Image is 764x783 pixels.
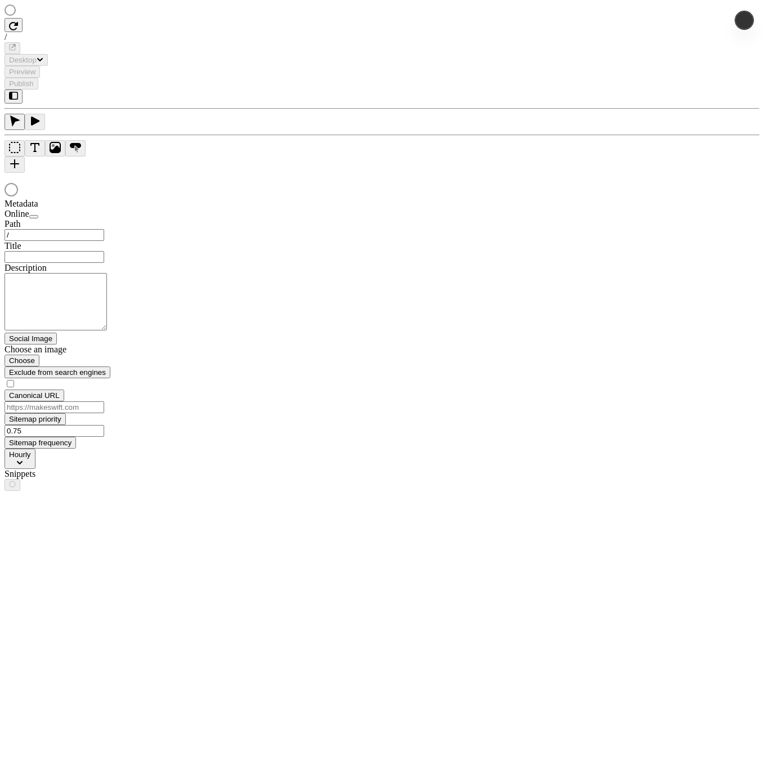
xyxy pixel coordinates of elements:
[5,413,66,425] button: Sitemap priority
[9,79,34,88] span: Publish
[9,368,106,377] span: Exclude from search engines
[5,66,40,78] button: Preview
[9,391,60,400] span: Canonical URL
[5,401,104,413] input: https://makeswift.com
[5,32,759,42] div: /
[5,78,38,90] button: Publish
[45,140,65,156] button: Image
[5,449,35,469] button: Hourly
[5,469,140,479] div: Snippets
[5,140,25,156] button: Box
[9,439,72,447] span: Sitemap frequency
[9,356,35,365] span: Choose
[5,344,140,355] div: Choose an image
[9,68,35,76] span: Preview
[5,355,39,366] button: Choose
[9,334,52,343] span: Social Image
[9,56,37,64] span: Desktop
[5,437,76,449] button: Sitemap frequency
[5,366,110,378] button: Exclude from search engines
[9,450,31,459] span: Hourly
[5,263,47,272] span: Description
[5,390,64,401] button: Canonical URL
[5,209,29,218] span: Online
[9,415,61,423] span: Sitemap priority
[5,333,57,344] button: Social Image
[5,199,140,209] div: Metadata
[25,140,45,156] button: Text
[5,54,48,66] button: Desktop
[65,140,86,156] button: Button
[5,219,20,229] span: Path
[5,241,21,250] span: Title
